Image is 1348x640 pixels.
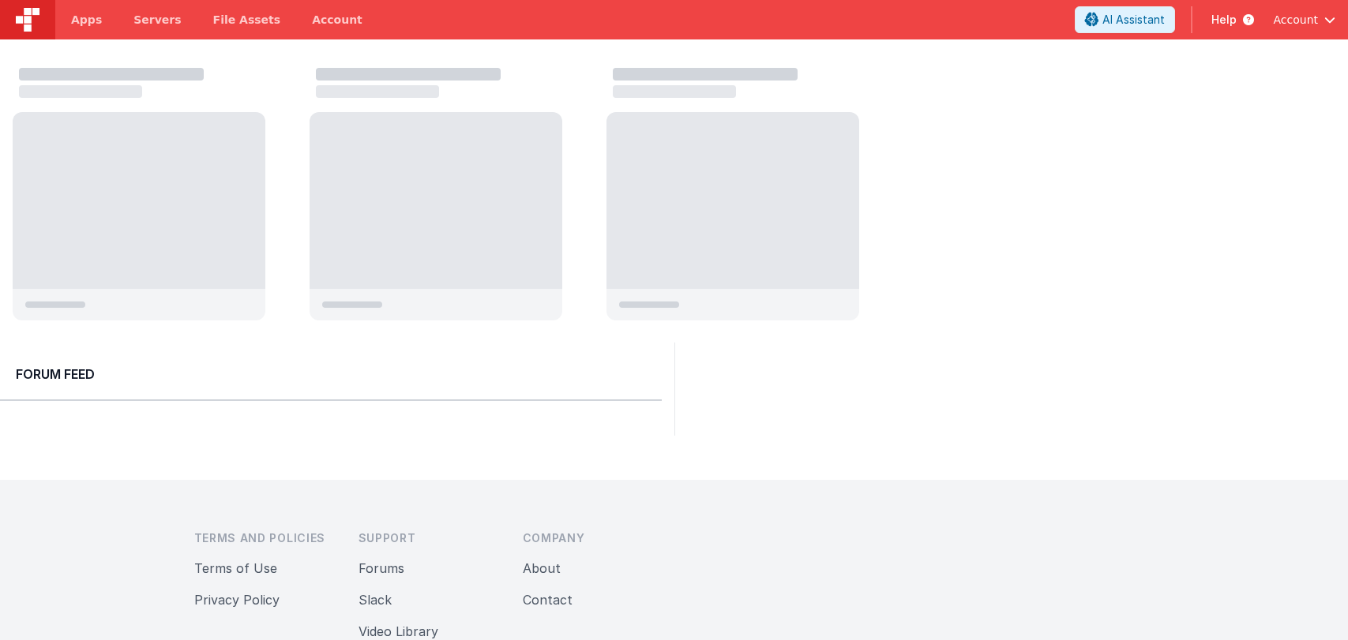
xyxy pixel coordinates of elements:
[523,590,573,609] button: Contact
[359,590,392,609] button: Slack
[1273,12,1335,28] button: Account
[133,12,181,28] span: Servers
[359,592,392,608] a: Slack
[523,559,561,578] button: About
[523,530,662,546] h3: Company
[523,560,561,576] a: About
[1211,12,1237,28] span: Help
[1102,12,1165,28] span: AI Assistant
[194,560,277,576] a: Terms of Use
[194,530,333,546] h3: Terms and Policies
[71,12,102,28] span: Apps
[359,530,498,546] h3: Support
[1273,12,1318,28] span: Account
[213,12,281,28] span: File Assets
[359,559,404,578] button: Forums
[1075,6,1175,33] button: AI Assistant
[194,592,280,608] a: Privacy Policy
[16,365,646,384] h2: Forum Feed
